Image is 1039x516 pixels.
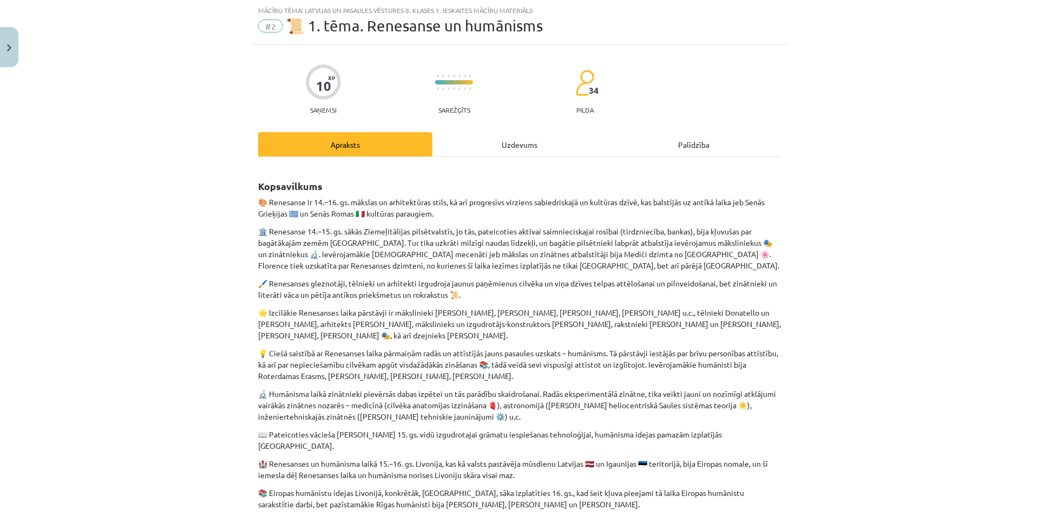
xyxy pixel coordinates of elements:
[575,69,594,96] img: students-c634bb4e5e11cddfef0936a35e636f08e4e9abd3cc4e673bd6f9a4125e45ecb1.svg
[576,106,594,114] p: pilda
[459,75,460,77] img: icon-short-line-57e1e144782c952c97e751825c79c345078a6d821885a25fce030b3d8c18986b.svg
[438,106,470,114] p: Sarežģīts
[459,87,460,90] img: icon-short-line-57e1e144782c952c97e751825c79c345078a6d821885a25fce030b3d8c18986b.svg
[607,132,781,156] div: Palīdzība
[7,44,11,51] img: icon-close-lesson-0947bae3869378f0d4975bcd49f059093ad1ed9edebbc8119c70593378902aed.svg
[443,87,444,90] img: icon-short-line-57e1e144782c952c97e751825c79c345078a6d821885a25fce030b3d8c18986b.svg
[464,87,465,90] img: icon-short-line-57e1e144782c952c97e751825c79c345078a6d821885a25fce030b3d8c18986b.svg
[258,180,323,192] strong: Kopsavilkums
[589,86,599,95] span: 34
[258,6,781,14] div: Mācību tēma: Latvijas un pasaules vēstures 8. klases 1. ieskaites mācību materiāls
[258,226,781,271] p: 🏛️ Renesanse 14.–15. gs. sākās Ziemeļitālijas pilsētvalstīs, jo tās, pateicoties aktīvai saimniec...
[470,75,471,77] img: icon-short-line-57e1e144782c952c97e751825c79c345078a6d821885a25fce030b3d8c18986b.svg
[258,458,781,481] p: 🏰 Renesanses un humānisma laikā 15.–16. gs. Livonija, kas kā valsts pastāvēja mūsdienu Latvijas 🇱...
[258,19,283,32] span: #2
[470,87,471,90] img: icon-short-line-57e1e144782c952c97e751825c79c345078a6d821885a25fce030b3d8c18986b.svg
[437,75,438,77] img: icon-short-line-57e1e144782c952c97e751825c79c345078a6d821885a25fce030b3d8c18986b.svg
[258,487,781,510] p: 📚 Eiropas humānistu idejas Livonijā, konkrētāk, [GEOGRAPHIC_DATA], sāka izplatīties 16. gs., kad ...
[448,75,449,77] img: icon-short-line-57e1e144782c952c97e751825c79c345078a6d821885a25fce030b3d8c18986b.svg
[328,75,335,81] span: XP
[258,307,781,341] p: 🌟 Izcilākie Renesanses laika pārstāvji ir mākslinieki [PERSON_NAME], [PERSON_NAME], [PERSON_NAME]...
[432,132,607,156] div: Uzdevums
[443,75,444,77] img: icon-short-line-57e1e144782c952c97e751825c79c345078a6d821885a25fce030b3d8c18986b.svg
[448,87,449,90] img: icon-short-line-57e1e144782c952c97e751825c79c345078a6d821885a25fce030b3d8c18986b.svg
[258,197,781,219] p: 🎨 Renesanse ir 14.–16. gs. mākslas un arhitektūras stils, kā arī progresīvs virziens sabiedriskaj...
[258,132,432,156] div: Apraksts
[464,75,465,77] img: icon-short-line-57e1e144782c952c97e751825c79c345078a6d821885a25fce030b3d8c18986b.svg
[316,79,331,94] div: 10
[258,388,781,422] p: 🔬 Humānisma laikā zinātnieki pievērsās dabas izpētei un tās parādību skaidrošanai. Radās eksperim...
[258,348,781,382] p: 💡 Ciešā saistībā ar Renesanses laika pārmaiņām radās un attīstījās jauns pasaules uzskats – humān...
[437,87,438,90] img: icon-short-line-57e1e144782c952c97e751825c79c345078a6d821885a25fce030b3d8c18986b.svg
[258,278,781,301] p: 🖌️ Renesanses gleznotāji, tēlnieki un arhitekti izgudroja jaunus paņēmienus cilvēka un viņa dzīve...
[286,17,543,35] span: 📜 1. tēma. Renesanse un humānisms
[306,106,341,114] p: Saņemsi
[453,87,455,90] img: icon-short-line-57e1e144782c952c97e751825c79c345078a6d821885a25fce030b3d8c18986b.svg
[258,429,781,452] p: 📖 Pateicoties vācieša [PERSON_NAME] 15. gs. vidū izgudrotajai grāmatu iespiešanas tehnoloģijai, h...
[453,75,455,77] img: icon-short-line-57e1e144782c952c97e751825c79c345078a6d821885a25fce030b3d8c18986b.svg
